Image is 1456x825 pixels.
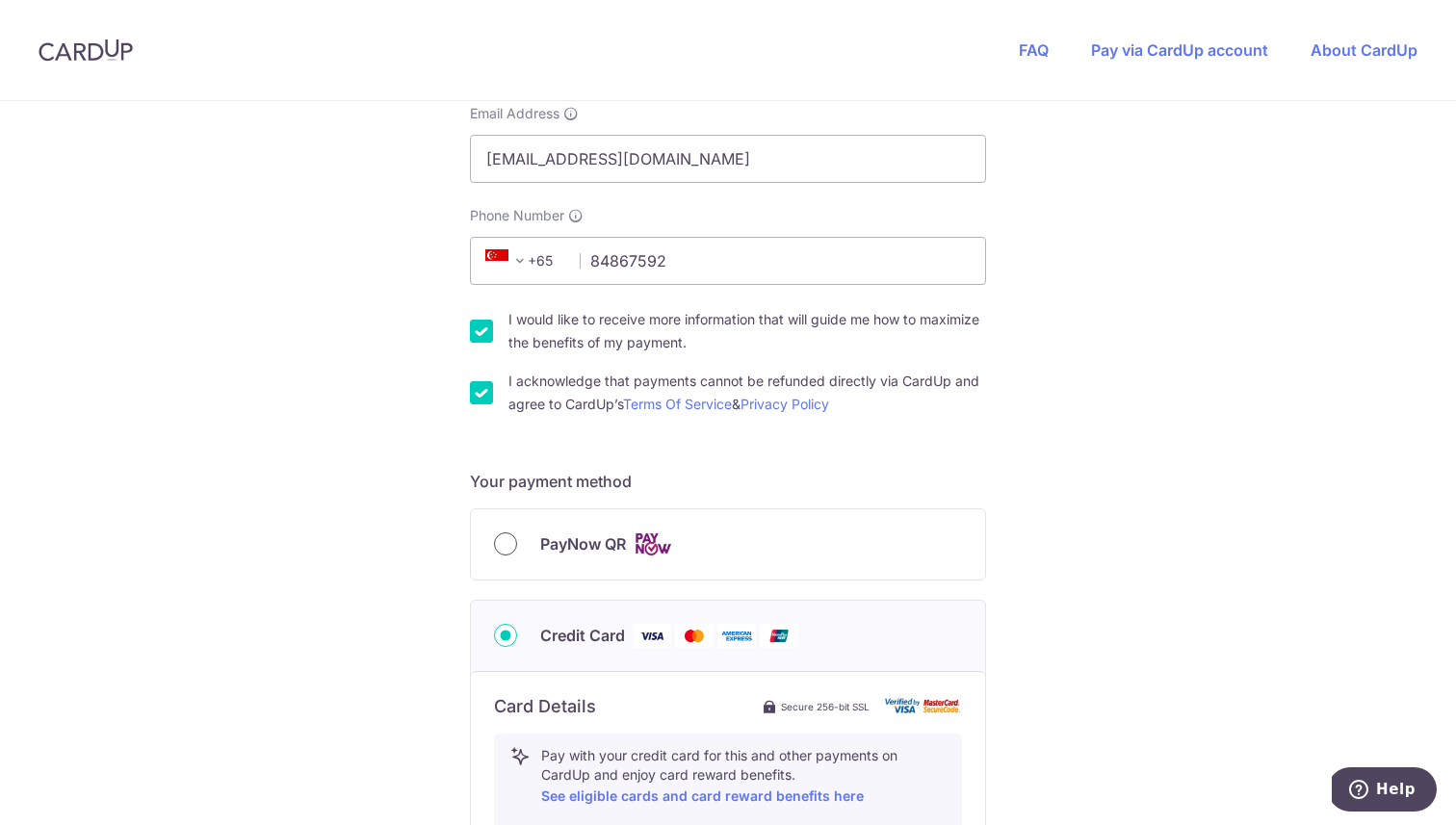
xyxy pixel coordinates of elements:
label: I would like to receive more information that will guide me how to maximize the benefits of my pa... [508,308,986,354]
div: Credit Card Visa Mastercard American Express Union Pay [494,624,962,648]
a: See eligible cards and card reward benefits here [541,787,864,804]
span: Email Address [470,104,559,123]
span: +65 [480,249,566,272]
p: Pay with your credit card for this and other payments on CardUp and enjoy card reward benefits. [541,746,946,808]
iframe: Opens a widget where you can find more information [1332,767,1437,815]
img: card secure [885,698,962,714]
span: Secure 256-bit SSL [781,699,870,714]
a: FAQ [1019,40,1049,60]
img: Visa [633,624,671,648]
a: Pay via CardUp account [1091,40,1268,60]
span: Phone Number [470,206,564,225]
label: I acknowledge that payments cannot be refunded directly via CardUp and agree to CardUp’s & [508,370,986,416]
span: +65 [485,249,532,272]
a: Privacy Policy [741,396,829,412]
a: About CardUp [1311,40,1417,60]
span: PayNow QR [540,532,626,555]
a: Terms Of Service [623,396,732,412]
div: PayNow QR Cards logo [494,532,962,556]
input: Email address [470,135,986,183]
img: American Express [717,624,756,648]
img: Union Pay [760,624,798,648]
h6: Card Details [494,695,596,718]
img: CardUp [39,39,133,62]
img: Mastercard [675,624,714,648]
h5: Your payment method [470,470,986,493]
span: Credit Card [540,624,625,647]
img: Cards logo [634,532,672,556]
